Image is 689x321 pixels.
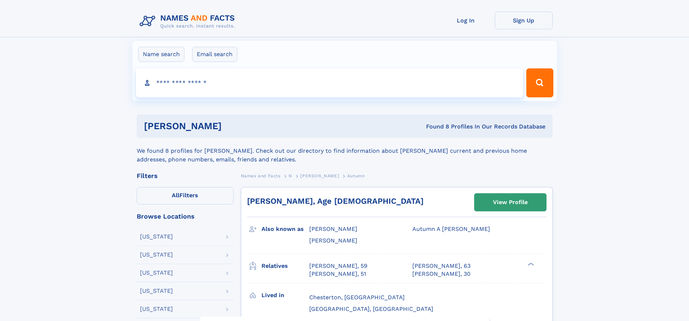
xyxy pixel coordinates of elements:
[137,213,234,220] div: Browse Locations
[309,237,357,244] span: [PERSON_NAME]
[137,187,234,204] label: Filters
[192,47,237,62] label: Email search
[261,260,309,272] h3: Relatives
[324,123,545,131] div: Found 8 Profiles In Our Records Database
[144,122,324,131] h1: [PERSON_NAME]
[140,234,173,240] div: [US_STATE]
[309,294,405,301] span: Chesterton, [GEOGRAPHIC_DATA]
[309,225,357,232] span: [PERSON_NAME]
[140,270,173,276] div: [US_STATE]
[138,47,184,62] label: Name search
[247,197,424,206] a: [PERSON_NAME], Age [DEMOGRAPHIC_DATA]
[289,173,292,178] span: N
[289,171,292,180] a: N
[140,252,173,258] div: [US_STATE]
[475,194,546,211] a: View Profile
[347,173,365,178] span: Autumn
[493,194,528,211] div: View Profile
[137,138,553,164] div: We found 8 profiles for [PERSON_NAME]. Check out our directory to find information about [PERSON_...
[300,173,339,178] span: [PERSON_NAME]
[309,305,433,312] span: [GEOGRAPHIC_DATA], [GEOGRAPHIC_DATA]
[412,225,490,232] span: Autumn A [PERSON_NAME]
[261,223,309,235] h3: Also known as
[261,289,309,301] h3: Lived in
[137,12,241,31] img: Logo Names and Facts
[309,262,367,270] a: [PERSON_NAME], 59
[309,270,366,278] a: [PERSON_NAME], 51
[300,171,339,180] a: [PERSON_NAME]
[412,270,471,278] a: [PERSON_NAME], 30
[526,68,553,97] button: Search Button
[526,262,535,266] div: ❯
[172,192,179,199] span: All
[412,262,471,270] a: [PERSON_NAME], 63
[495,12,553,29] a: Sign Up
[140,306,173,312] div: [US_STATE]
[140,288,173,294] div: [US_STATE]
[437,12,495,29] a: Log In
[137,173,234,179] div: Filters
[136,68,523,97] input: search input
[241,171,281,180] a: Names and Facts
